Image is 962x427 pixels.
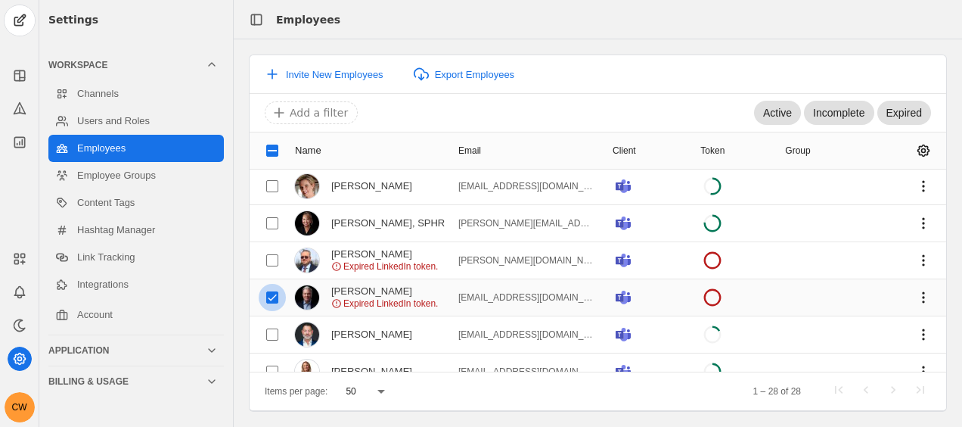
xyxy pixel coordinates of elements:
div: john.firman.norton@gmail.com [458,254,594,266]
a: Users and Roles [48,108,224,135]
span: Expired [886,105,922,120]
div: Josh Zloba [331,285,438,298]
div: Billing & Usage [48,376,206,388]
img: cache [295,285,319,310]
div: Workspace [48,59,206,71]
div: zlobajc@gmail.com [458,291,594,304]
img: cache [295,360,319,384]
img: cache [295,174,319,198]
app-icon-button: Employee Menu [910,247,937,274]
a: Account [48,301,224,329]
span: Expired LinkedIn token. [343,260,438,273]
div: Keri Gentilcore [331,366,412,378]
button: CW [5,392,35,422]
div: Application [48,344,206,357]
img: cache [295,248,319,273]
div: Jaclyn Larson [331,180,412,192]
div: Items per page: [265,384,327,399]
span: Active [763,105,792,120]
app-icon-button: Employee Menu [910,210,937,237]
a: Hashtag Manager [48,217,224,244]
div: Group [785,145,824,157]
div: Janet Hanofee, SPHR [331,217,445,229]
mat-expansion-panel-header: Workspace [48,53,224,77]
a: Content Tags [48,189,224,217]
div: jelarson16@yahoo.com [458,180,594,192]
div: jkolchins@hotmail.com [458,329,594,341]
span: Export Employees [435,69,515,80]
div: Name [295,145,321,157]
button: Export Employees [405,61,524,88]
div: janet.hanofee@gmail.com [458,217,594,229]
div: Joshua Kolchins [331,329,412,341]
mat-expansion-panel-header: Application [48,338,224,363]
app-icon-button: Employee Menu [910,284,937,311]
span: Invite New Employees [286,69,383,80]
app-icon-button: Employee Menu [910,358,937,385]
a: Employees [48,135,224,162]
mat-expansion-panel-header: Billing & Usage [48,369,224,394]
div: 1 – 28 of 28 [753,384,801,399]
a: Integrations [48,271,224,298]
div: kbcraig99@yahoo.com [458,366,594,378]
div: John Norton [331,248,438,260]
a: Channels [48,80,224,108]
mat-header-cell: Token [688,132,773,170]
div: Email [458,145,495,157]
div: Name [295,145,335,157]
div: Workspace [48,77,224,332]
button: Invite New Employees [256,61,393,88]
mat-chip-listbox: Employee Status [757,99,931,126]
app-icon-button: Employee Menu [910,321,937,348]
div: Email [458,145,481,157]
span: Incomplete [813,105,864,120]
img: cache [295,211,319,235]
span: 50 [346,386,355,397]
div: Group [785,145,810,157]
div: Employees [276,12,340,27]
a: Employee Groups [48,162,224,189]
input: Filter by first name, last name, or group name. [271,104,757,122]
span: Expired LinkedIn token. [343,298,438,310]
mat-header-cell: Client [600,132,688,170]
a: Link Tracking [48,244,224,271]
app-icon-button: Employee Menu [910,173,937,200]
img: cache [295,323,319,347]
